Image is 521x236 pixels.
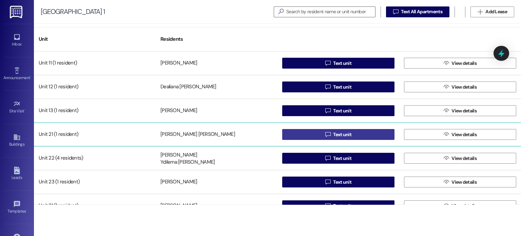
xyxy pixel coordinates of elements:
span: View details [451,84,477,91]
button: View details [404,105,516,116]
div: Unit 31 (1 resident) [34,199,156,213]
div: [PERSON_NAME] [160,60,197,67]
div: Unit 13 (1 resident) [34,104,156,117]
div: Unit 11 (1 resident) [34,56,156,70]
span: Text unit [333,84,351,91]
button: View details [404,153,516,164]
i:  [325,84,330,90]
button: View details [404,177,516,187]
div: Residents [156,31,277,48]
button: Text unit [282,200,394,211]
i:  [275,8,286,15]
span: View details [451,179,477,186]
div: [PERSON_NAME] [160,179,197,186]
span: Text All Apartments [401,8,442,15]
div: Unit 23 (1 resident) [34,175,156,189]
img: ResiDesk Logo [10,6,24,18]
button: Text unit [282,129,394,140]
i:  [444,60,449,66]
i:  [325,179,330,185]
input: Search by resident name or unit number [286,7,375,17]
span: Text unit [333,202,351,210]
span: View details [451,131,477,138]
a: Site Visit • [3,98,31,116]
div: Unit 22 (4 residents) [34,151,156,165]
i:  [325,132,330,137]
i:  [444,203,449,208]
i:  [325,203,330,208]
button: Add Lease [470,6,514,17]
a: Templates • [3,198,31,217]
i:  [325,108,330,113]
span: View details [451,155,477,162]
div: [PERSON_NAME] [160,151,197,159]
button: Text unit [282,81,394,92]
div: [PERSON_NAME] [PERSON_NAME] [160,131,235,138]
i:  [325,60,330,66]
div: [PERSON_NAME] [160,107,197,114]
div: Unit 12 (1 resident) [34,80,156,94]
i:  [444,84,449,90]
button: Text All Apartments [386,6,449,17]
i:  [478,9,483,15]
div: [PERSON_NAME] [160,202,197,210]
div: Unit 21 (1 resident) [34,128,156,141]
i:  [444,108,449,113]
span: • [24,108,25,112]
a: Leads [3,165,31,183]
button: Text unit [282,105,394,116]
div: Dealiana [PERSON_NAME] [160,84,216,91]
a: Buildings [3,131,31,150]
i:  [393,9,398,15]
div: Ydilema [PERSON_NAME] [160,159,215,166]
span: View details [451,202,477,210]
span: Text unit [333,60,351,67]
i:  [444,156,449,161]
span: Text unit [333,107,351,114]
span: Text unit [333,179,351,186]
span: Text unit [333,155,351,162]
a: Inbox [3,31,31,50]
span: • [30,74,31,79]
i:  [444,179,449,185]
button: View details [404,129,516,140]
span: • [26,208,27,213]
button: View details [404,200,516,211]
i:  [325,156,330,161]
span: View details [451,60,477,67]
button: View details [404,58,516,69]
button: View details [404,81,516,92]
span: Text unit [333,131,351,138]
button: Text unit [282,177,394,187]
i:  [444,132,449,137]
button: Text unit [282,153,394,164]
button: Text unit [282,58,394,69]
div: [GEOGRAPHIC_DATA] 1 [41,8,105,15]
span: View details [451,107,477,114]
div: Unit [34,31,156,48]
span: Add Lease [485,8,507,15]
